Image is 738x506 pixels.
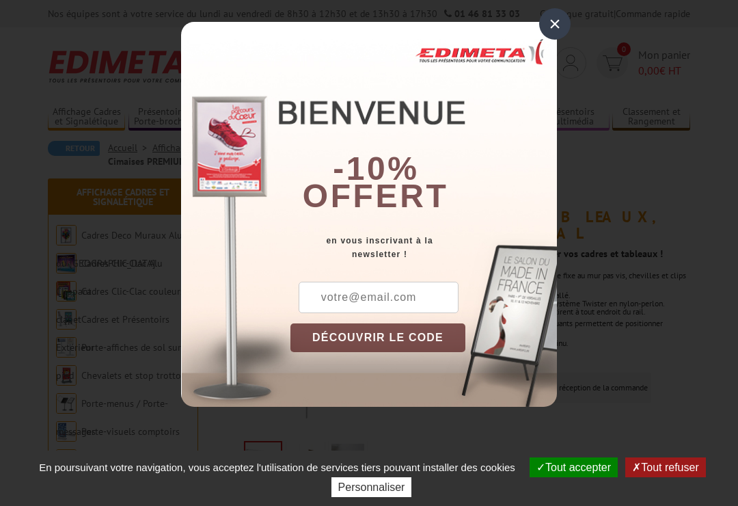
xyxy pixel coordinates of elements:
b: -10% [333,150,419,187]
div: × [539,8,571,40]
button: Tout refuser [625,457,705,477]
button: Tout accepter [530,457,618,477]
div: en vous inscrivant à la newsletter ! [290,234,557,261]
button: Personnaliser (fenêtre modale) [331,477,412,497]
input: votre@email.com [299,282,459,313]
span: En poursuivant votre navigation, vous acceptez l'utilisation de services tiers pouvant installer ... [32,462,522,473]
font: offert [303,178,449,214]
button: DÉCOUVRIR LE CODE [290,323,465,352]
